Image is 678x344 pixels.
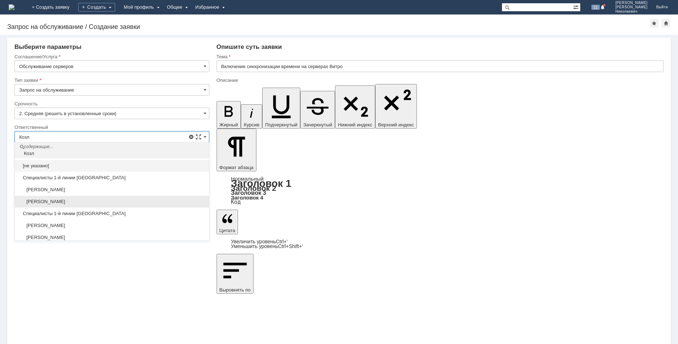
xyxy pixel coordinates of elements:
div: Описание [217,78,662,83]
span: Выберите параметры [14,43,81,50]
img: logo [9,4,14,10]
div: Запрос на обслуживание / Создание заявки [7,23,650,30]
div: Соглашение/Услуга [14,54,208,59]
span: Ctrl+' [276,239,288,244]
span: Зачеркнутый [303,122,332,127]
a: Заголовок 4 [231,194,263,201]
span: Сложная форма [196,134,201,140]
div: [TECHNICAL_ID] [TECHNICAL_ID] [TECHNICAL_ID] [TECHNICAL_ID] [TECHNICAL_ID] [3,14,106,43]
div: Формат абзаца [217,176,664,205]
button: Жирный [217,101,241,129]
div: содержащие... [17,144,209,151]
span: [PERSON_NAME] [19,187,205,193]
span: [не указано] [19,163,205,169]
div: Добавить в избранное [650,19,658,28]
span: Верхний индекс [378,122,414,127]
div: Создать [78,3,115,12]
a: Код [231,199,241,205]
span: Ctrl+Shift+' [278,243,303,249]
span: [PERSON_NAME] [615,5,648,9]
span: Специалисты 1-й линии [GEOGRAPHIC_DATA] [19,175,205,181]
span: Подчеркнутый [265,122,297,127]
span: Удалить [188,134,194,140]
button: Зачеркнутый [300,91,335,129]
button: Цитата [217,210,238,234]
span: Цитата [219,228,235,233]
a: Перейти на домашнюю страницу [9,4,14,10]
span: Расширенный поиск [573,3,580,10]
span: Нижний индекс [338,122,372,127]
span: Курсив [244,122,259,127]
button: Подчеркнутый [262,88,300,129]
button: Верхний индекс [375,84,417,129]
span: Опишите суть заявки [217,43,282,50]
span: [PERSON_NAME] [19,235,205,240]
a: Нормальный [231,176,264,182]
a: Заголовок 1 [231,178,292,189]
span: [PERSON_NAME] [615,1,648,5]
div: Тема [217,54,662,59]
div: Козл [17,151,209,156]
span: Николаевич [615,9,648,14]
a: Заголовок 3 [231,189,266,196]
span: [PERSON_NAME] [19,199,205,205]
span: Жирный [219,122,238,127]
span: Специалисты 1-й линии [GEOGRAPHIC_DATA] [19,211,205,217]
div: Тип заявки [14,78,208,83]
span: [PERSON_NAME] [19,223,205,228]
div: Сделать домашней страницей [662,19,670,28]
span: 11 [591,5,600,10]
div: Цитата [217,239,664,249]
span: Формат абзаца [219,165,254,170]
button: Формат абзаца [217,129,256,171]
a: Increase [231,239,288,244]
span: Выровнять по [219,287,251,293]
button: Нижний индекс [335,85,375,129]
div: Прошу включить синхронизацию времени (НТП) на серверах Витро [3,3,106,14]
button: Курсив [241,104,262,129]
div: Ответственный [14,125,208,130]
a: Decrease [231,243,303,249]
div: Срочность [14,101,208,106]
button: Выровнять по [217,254,254,294]
a: Заголовок 2 [231,184,276,192]
div: Чат [3,3,106,43]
